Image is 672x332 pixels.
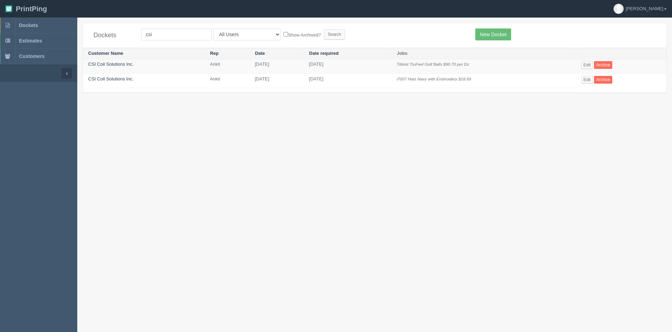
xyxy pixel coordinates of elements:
[204,59,249,74] td: Ankit
[249,73,304,88] td: [DATE]
[475,28,511,40] a: New Docket
[594,61,612,69] a: Archive
[581,76,593,84] a: Edit
[141,28,212,40] input: Customer Name
[594,76,612,84] a: Archive
[88,51,123,56] a: Customer Name
[88,76,133,82] a: CSI Coil Solutions Inc.
[304,59,392,74] td: [DATE]
[19,38,42,44] span: Estimates
[249,59,304,74] td: [DATE]
[204,73,249,88] td: Ankit
[397,62,469,66] i: Titleist TruFeel Golf Balls $90.70 per Dz
[19,22,38,28] span: Dockets
[614,4,624,14] img: avatar_default-7531ab5dedf162e01f1e0bb0964e6a185e93c5c22dfe317fb01d7f8cd2b1632c.jpg
[93,32,131,39] h4: Dockets
[283,32,288,37] input: Show Archived?
[5,5,12,12] img: logo-3e63b451c926e2ac314895c53de4908e5d424f24456219fb08d385ab2e579770.png
[581,61,593,69] a: Edit
[397,77,471,81] i: i7007 Hats Navy with Embroidery $18.69
[255,51,265,56] a: Date
[88,61,133,67] a: CSI Coil Solutions Inc.
[19,53,45,59] span: Customers
[391,48,576,59] th: Jobs
[210,51,219,56] a: Rep
[309,51,339,56] a: Date required
[324,29,345,40] input: Search
[304,73,392,88] td: [DATE]
[283,31,321,39] label: Show Archived?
